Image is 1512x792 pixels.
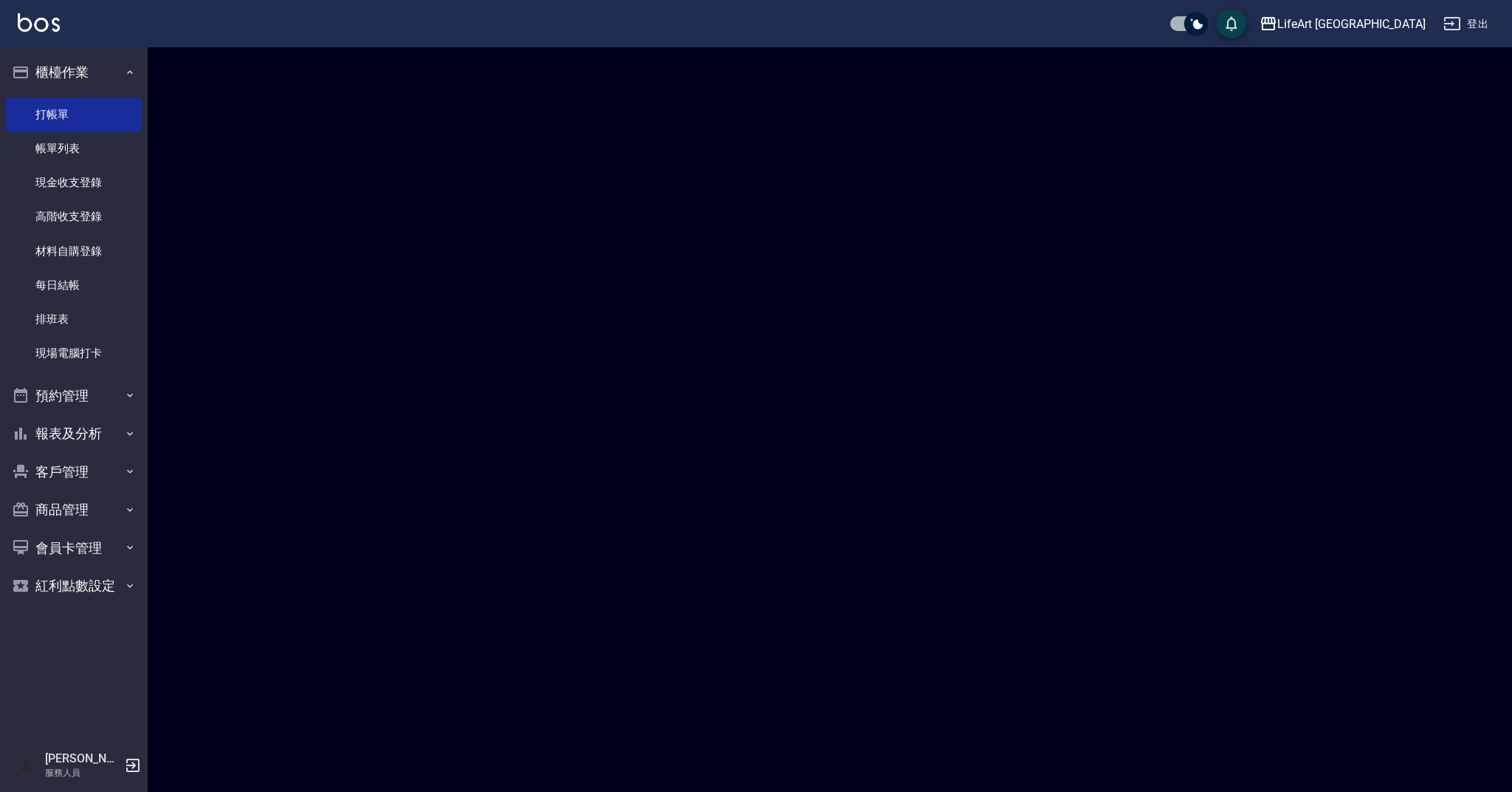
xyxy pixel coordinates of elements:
[6,453,142,491] button: 客戶管理
[1437,10,1494,38] button: 登出
[45,751,120,766] h5: [PERSON_NAME]
[1277,15,1426,33] div: LifeArt [GEOGRAPHIC_DATA]
[6,132,142,165] a: 帳單列表
[12,751,41,780] img: Person
[6,414,142,453] button: 報表及分析
[6,377,142,415] button: 預約管理
[6,302,142,336] a: 排班表
[6,336,142,370] a: 現場電腦打卡
[6,268,142,302] a: 每日結帳
[6,529,142,567] button: 會員卡管理
[6,491,142,529] button: 商品管理
[6,165,142,199] a: 現金收支登錄
[18,13,60,32] img: Logo
[6,234,142,268] a: 材料自購登錄
[1217,9,1246,38] button: save
[6,199,142,233] a: 高階收支登錄
[6,567,142,605] button: 紅利點數設定
[6,98,142,132] a: 打帳單
[6,53,142,92] button: 櫃檯作業
[1254,9,1432,39] button: LifeArt [GEOGRAPHIC_DATA]
[45,766,120,779] p: 服務人員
